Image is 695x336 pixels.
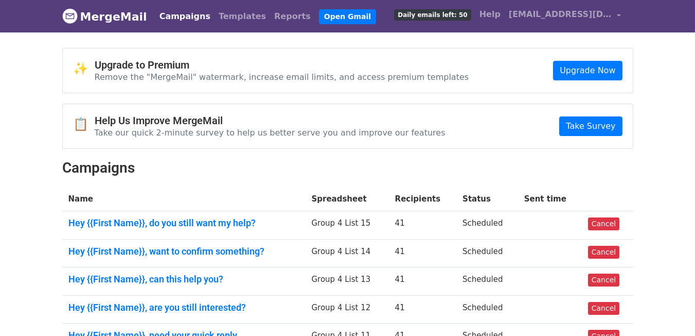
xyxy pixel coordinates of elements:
td: Group 4 List 15 [305,211,388,240]
td: 41 [389,239,456,267]
a: Campaigns [155,6,215,27]
a: Reports [270,6,315,27]
a: Templates [215,6,270,27]
td: Scheduled [456,239,518,267]
a: Cancel [588,302,619,315]
a: Take Survey [559,116,622,136]
th: Sent time [518,187,582,211]
a: Upgrade Now [553,61,622,80]
span: 📋 [73,117,95,132]
h4: Help Us Improve MergeMail [95,114,445,127]
td: Scheduled [456,211,518,240]
td: 41 [389,211,456,240]
td: 41 [389,295,456,324]
a: Help [475,4,505,25]
th: Recipients [389,187,456,211]
span: [EMAIL_ADDRESS][DOMAIN_NAME] [509,8,612,21]
td: Group 4 List 12 [305,295,388,324]
span: Daily emails left: 50 [394,9,471,21]
a: Cancel [588,217,619,230]
td: Group 4 List 13 [305,267,388,296]
a: ​Hey {{First Name}}, want to confirm something? [68,246,299,257]
a: Open Gmail [319,9,376,24]
td: Scheduled [456,295,518,324]
h2: Campaigns [62,159,633,177]
td: Group 4 List 14 [305,239,388,267]
td: Scheduled [456,267,518,296]
a: MergeMail [62,6,147,27]
img: MergeMail logo [62,8,78,24]
h4: Upgrade to Premium [95,59,469,71]
a: ​Hey {{First Name}}, are you still interested? [68,302,299,313]
th: Spreadsheet [305,187,388,211]
p: Remove the "MergeMail" watermark, increase email limits, and access premium templates [95,72,469,82]
a: [EMAIL_ADDRESS][DOMAIN_NAME] [505,4,625,28]
a: ​Hey {{First Name}}, do you still want my help? [68,217,299,229]
a: ​Hey {{First Name}}, can this help you? [68,274,299,285]
th: Name [62,187,306,211]
a: Daily emails left: 50 [390,4,475,25]
p: Take our quick 2-minute survey to help us better serve you and improve our features [95,127,445,138]
span: ✨ [73,61,95,76]
a: Cancel [588,274,619,287]
td: 41 [389,267,456,296]
th: Status [456,187,518,211]
a: Cancel [588,246,619,259]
